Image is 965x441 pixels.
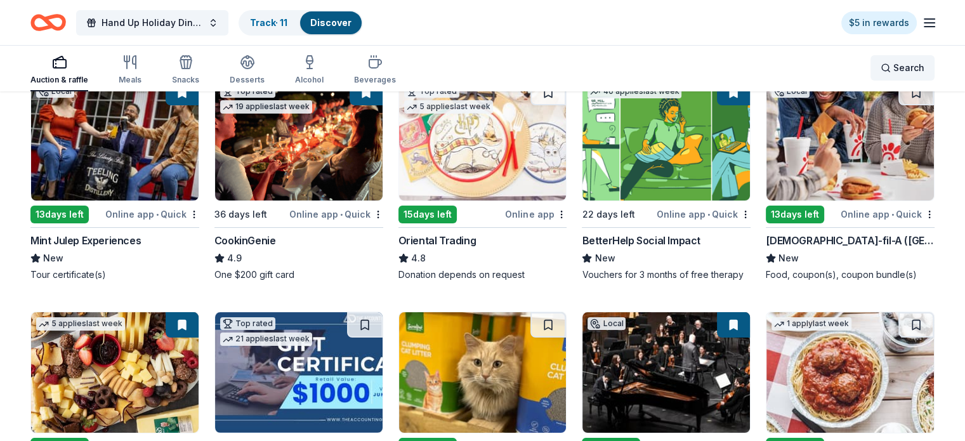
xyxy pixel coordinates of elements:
[43,251,63,266] span: New
[582,233,700,248] div: BetterHelp Social Impact
[119,75,141,85] div: Meals
[399,80,567,201] img: Image for Oriental Trading
[30,79,199,281] a: Image for Mint Julep ExperiencesLocal13days leftOnline app•QuickMint Julep ExperiencesNewTour cer...
[766,233,935,248] div: [DEMOGRAPHIC_DATA]-fil-A ([GEOGRAPHIC_DATA])
[582,312,750,433] img: Image for Kentucky Performing Arts
[36,85,74,98] div: Local
[340,209,343,220] span: •
[766,206,824,223] div: 13 days left
[398,206,457,223] div: 15 days left
[172,75,199,85] div: Snacks
[239,10,363,36] button: Track· 11Discover
[30,206,89,223] div: 13 days left
[76,10,228,36] button: Hand Up Holiday Dinner and Auction
[582,207,634,222] div: 22 days left
[766,312,934,433] img: Image for The Old Spaghetti Factory
[771,317,851,331] div: 1 apply last week
[214,207,267,222] div: 36 days left
[398,233,476,248] div: Oriental Trading
[707,209,710,220] span: •
[105,206,199,222] div: Online app Quick
[30,268,199,281] div: Tour certificate(s)
[771,85,810,98] div: Local
[220,317,275,330] div: Top rated
[893,60,924,76] span: Search
[841,206,935,222] div: Online app Quick
[657,206,751,222] div: Online app Quick
[295,49,324,91] button: Alcohol
[230,49,265,91] button: Desserts
[398,268,567,281] div: Donation depends on request
[230,75,265,85] div: Desserts
[172,49,199,91] button: Snacks
[295,75,324,85] div: Alcohol
[214,233,276,248] div: CookinGenie
[220,332,312,346] div: 21 applies last week
[766,80,934,201] img: Image for Chick-fil-A (Louisville)
[220,100,312,114] div: 19 applies last week
[588,85,681,98] div: 40 applies last week
[30,233,141,248] div: Mint Julep Experiences
[30,49,88,91] button: Auction & raffle
[310,17,351,28] a: Discover
[766,79,935,281] a: Image for Chick-fil-A (Louisville)Local13days leftOnline app•Quick[DEMOGRAPHIC_DATA]-fil-A ([GEOG...
[354,75,396,85] div: Beverages
[289,206,383,222] div: Online app Quick
[505,206,567,222] div: Online app
[156,209,159,220] span: •
[588,317,626,330] div: Local
[582,80,750,201] img: Image for BetterHelp Social Impact
[891,209,894,220] span: •
[354,49,396,91] button: Beverages
[250,17,287,28] a: Track· 11
[582,268,751,281] div: Vouchers for 3 months of free therapy
[30,75,88,85] div: Auction & raffle
[411,251,426,266] span: 4.8
[215,80,383,201] img: Image for CookinGenie
[214,268,383,281] div: One $200 gift card
[102,15,203,30] span: Hand Up Holiday Dinner and Auction
[594,251,615,266] span: New
[30,8,66,37] a: Home
[215,312,383,433] img: Image for The Accounting Doctor
[399,312,567,433] img: Image for Feeders Pet Supply
[227,251,242,266] span: 4.9
[404,100,493,114] div: 5 applies last week
[870,55,935,81] button: Search
[31,312,199,433] img: Image for Gordon Food Service Store
[404,85,459,98] div: Top rated
[36,317,125,331] div: 5 applies last week
[398,79,567,281] a: Image for Oriental TradingTop rated5 applieslast week15days leftOnline appOriental Trading4.8Dona...
[778,251,799,266] span: New
[119,49,141,91] button: Meals
[582,79,751,281] a: Image for BetterHelp Social Impact40 applieslast week22 days leftOnline app•QuickBetterHelp Socia...
[31,80,199,201] img: Image for Mint Julep Experiences
[214,79,383,281] a: Image for CookinGenieTop rated19 applieslast week36 days leftOnline app•QuickCookinGenie4.9One $2...
[220,85,275,98] div: Top rated
[841,11,917,34] a: $5 in rewards
[766,268,935,281] div: Food, coupon(s), coupon bundle(s)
